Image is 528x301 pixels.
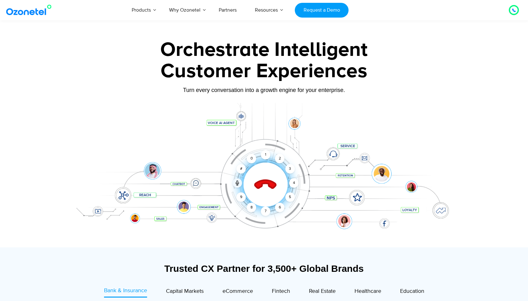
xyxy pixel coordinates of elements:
[104,287,147,298] a: Bank & Insurance
[285,164,295,174] div: 3
[295,3,349,18] a: Request a Demo
[71,263,457,274] div: Trusted CX Partner for 3,500+ Global Brands
[285,192,295,202] div: 5
[104,287,147,294] span: Bank & Insurance
[166,288,204,295] span: Capital Markets
[247,203,256,212] div: 8
[223,287,253,298] a: eCommerce
[289,178,299,188] div: 4
[68,56,460,86] div: Customer Experiences
[166,287,204,298] a: Capital Markets
[355,288,381,295] span: Healthcare
[272,288,290,295] span: Fintech
[68,40,460,60] div: Orchestrate Intelligent
[223,288,253,295] span: eCommerce
[68,87,460,94] div: Turn every conversation into a growth engine for your enterprise.
[355,287,381,298] a: Healthcare
[272,287,290,298] a: Fintech
[275,203,284,212] div: 6
[275,154,284,163] div: 2
[400,288,424,295] span: Education
[236,164,246,174] div: #
[261,150,270,159] div: 1
[400,287,424,298] a: Education
[261,207,270,216] div: 7
[247,154,256,163] div: 0
[309,287,336,298] a: Real Estate
[309,288,336,295] span: Real Estate
[236,192,246,202] div: 9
